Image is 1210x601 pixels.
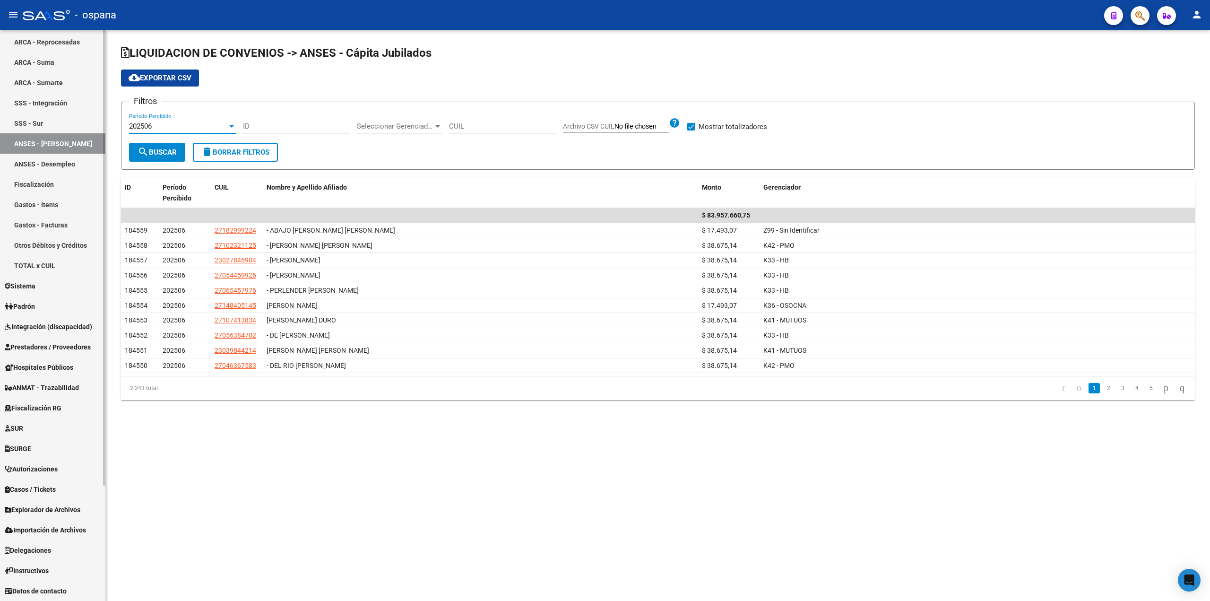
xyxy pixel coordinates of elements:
span: Monto [702,183,721,191]
span: $ 38.675,14 [702,287,737,294]
span: K42 - PMO [763,362,795,369]
span: 184559 [125,226,147,234]
span: [PERSON_NAME] [PERSON_NAME] [267,347,369,354]
span: 202506 [163,316,185,324]
span: CUIL [215,183,229,191]
button: Borrar Filtros [193,143,278,162]
span: 202506 [163,287,185,294]
span: 202506 [163,271,185,279]
button: Buscar [129,143,185,162]
span: Sistema [5,281,35,291]
li: page 5 [1144,380,1158,396]
span: K36 - OSOCNA [763,302,806,309]
span: 202506 [163,256,185,264]
span: K33 - HB [763,287,789,294]
span: K33 - HB [763,331,789,339]
span: 184551 [125,347,147,354]
span: - PERLENDER [PERSON_NAME] [267,287,359,294]
span: 27065457976 [215,287,256,294]
span: 202506 [163,362,185,369]
span: 184552 [125,331,147,339]
datatable-header-cell: Monto [698,177,760,209]
input: Archivo CSV CUIL [614,122,669,131]
span: - ABAJO [PERSON_NAME] [PERSON_NAME] [267,226,395,234]
mat-icon: help [669,117,680,129]
span: Archivo CSV CUIL [563,122,614,130]
span: 27056384702 [215,331,256,339]
mat-icon: cloud_download [129,72,140,83]
span: Integración (discapacidad) [5,322,92,332]
span: $ 38.675,14 [702,316,737,324]
a: go to previous page [1072,383,1086,393]
span: $ 38.675,14 [702,256,737,264]
span: $ 38.675,14 [702,362,737,369]
span: K33 - HB [763,271,789,279]
a: go to first page [1058,383,1070,393]
span: - DE [PERSON_NAME] [267,331,330,339]
span: $ 38.675,14 [702,271,737,279]
span: K33 - HB [763,256,789,264]
a: 5 [1145,383,1157,393]
div: Open Intercom Messenger [1178,569,1201,592]
span: K41 - MUTUOS [763,347,806,354]
span: SUR [5,423,23,434]
span: 23039844214 [215,347,256,354]
mat-icon: search [138,146,149,157]
span: Exportar CSV [129,74,191,82]
span: 184550 [125,362,147,369]
span: K42 - PMO [763,242,795,249]
span: SURGE [5,444,31,454]
span: Importación de Archivos [5,525,86,535]
span: 184558 [125,242,147,249]
span: LIQUIDACION DE CONVENIOS -> ANSES - Cápita Jubilados [121,46,432,60]
span: Padrón [5,301,35,312]
span: - ospana [75,5,116,26]
span: ID [125,183,131,191]
span: 202506 [163,331,185,339]
mat-icon: person [1191,9,1202,20]
span: - [PERSON_NAME] [267,256,320,264]
span: - [PERSON_NAME] [267,271,320,279]
a: go to next page [1159,383,1173,393]
a: go to last page [1175,383,1189,393]
span: 202506 [163,347,185,354]
mat-icon: menu [8,9,19,20]
span: 23027846904 [215,256,256,264]
span: Hospitales Públicos [5,362,73,373]
span: Seleccionar Gerenciador [357,122,433,131]
span: $ 38.675,14 [702,242,737,249]
span: Período Percibido [163,183,191,202]
span: 184555 [125,287,147,294]
button: Exportar CSV [121,70,199,87]
span: 27148405145 [215,302,256,309]
span: $ 17.493,07 [702,226,737,234]
span: Instructivos [5,566,49,576]
datatable-header-cell: ID [121,177,159,209]
a: 4 [1131,383,1142,393]
mat-icon: delete [201,146,213,157]
span: 27054459926 [215,271,256,279]
span: Buscar [138,148,177,157]
span: Delegaciones [5,545,51,556]
span: Explorador de Archivos [5,505,80,515]
li: page 2 [1101,380,1115,396]
h3: Filtros [129,95,162,108]
li: page 3 [1115,380,1130,396]
a: 1 [1089,383,1100,393]
span: 202506 [163,242,185,249]
span: Z99 - Sin Identificar [763,226,820,234]
span: 184554 [125,302,147,309]
span: Nombre y Apellido Afiliado [267,183,347,191]
li: page 4 [1130,380,1144,396]
span: Fiscalización RG [5,403,61,413]
li: page 1 [1087,380,1101,396]
div: 2.243 total [121,376,334,400]
span: $ 38.675,14 [702,331,737,339]
span: Autorizaciones [5,464,58,474]
span: 202506 [129,122,152,131]
span: K41 - MUTUOS [763,316,806,324]
span: 27046367583 [215,362,256,369]
datatable-header-cell: Período Percibido [159,177,211,209]
span: 184556 [125,271,147,279]
span: - [PERSON_NAME] [PERSON_NAME] [267,242,372,249]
